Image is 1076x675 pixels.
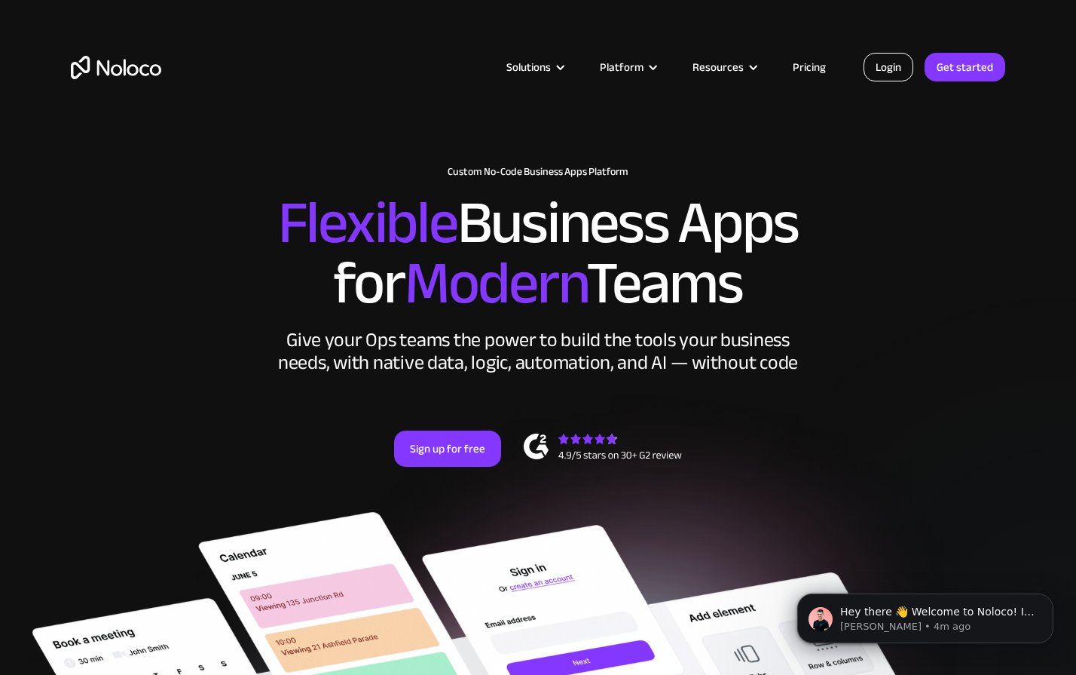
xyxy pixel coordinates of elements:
[274,329,802,374] div: Give your Ops teams the power to build the tools your business needs, with native data, logic, au...
[774,57,845,77] a: Pricing
[394,431,501,467] a: Sign up for free
[71,193,1005,314] h2: Business Apps for Teams
[405,227,586,339] span: Modern
[600,57,643,77] div: Platform
[71,56,161,79] a: home
[864,53,913,81] a: Login
[506,57,551,77] div: Solutions
[692,57,744,77] div: Resources
[581,57,674,77] div: Platform
[925,53,1005,81] a: Get started
[71,166,1005,178] h1: Custom No-Code Business Apps Platform
[775,562,1076,667] iframe: Intercom notifications message
[278,167,457,279] span: Flexible
[674,57,774,77] div: Resources
[488,57,581,77] div: Solutions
